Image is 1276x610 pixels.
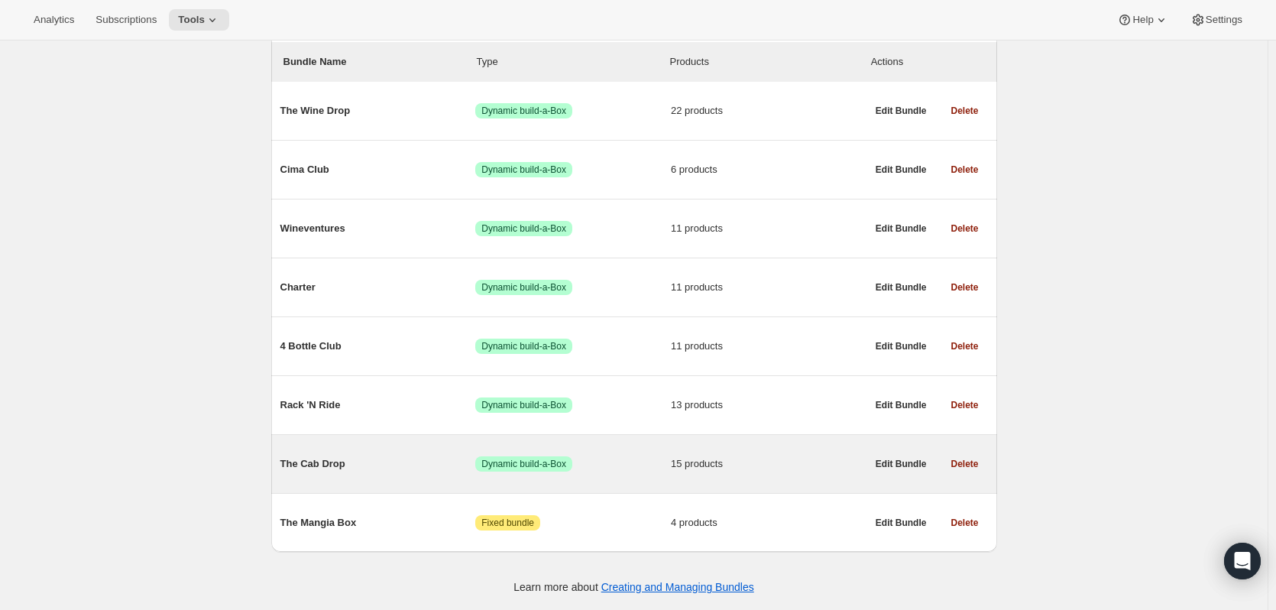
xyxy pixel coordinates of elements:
[951,281,978,294] span: Delete
[481,399,566,411] span: Dynamic build-a-Box
[671,456,866,472] span: 15 products
[876,458,927,470] span: Edit Bundle
[941,218,987,239] button: Delete
[280,339,476,354] span: 4 Bottle Club
[866,336,936,357] button: Edit Bundle
[941,512,987,534] button: Delete
[280,515,476,531] span: The Mangia Box
[671,397,866,413] span: 13 products
[951,458,978,470] span: Delete
[876,517,927,529] span: Edit Bundle
[941,100,987,122] button: Delete
[941,394,987,416] button: Delete
[34,14,74,26] span: Analytics
[866,159,936,180] button: Edit Bundle
[1181,9,1252,31] button: Settings
[876,281,927,294] span: Edit Bundle
[280,221,476,236] span: Wineventures
[671,280,866,295] span: 11 products
[951,340,978,352] span: Delete
[280,397,476,413] span: Rack 'N Ride
[951,222,978,235] span: Delete
[671,221,866,236] span: 11 products
[1224,543,1261,579] div: Open Intercom Messenger
[280,280,476,295] span: Charter
[951,164,978,176] span: Delete
[1108,9,1177,31] button: Help
[941,277,987,298] button: Delete
[866,394,936,416] button: Edit Bundle
[866,512,936,534] button: Edit Bundle
[481,458,566,470] span: Dynamic build-a-Box
[941,159,987,180] button: Delete
[280,456,476,472] span: The Cab Drop
[280,162,476,177] span: Cima Club
[86,9,166,31] button: Subscriptions
[481,517,534,529] span: Fixed bundle
[481,281,566,294] span: Dynamic build-a-Box
[671,162,866,177] span: 6 products
[670,54,863,70] div: Products
[876,164,927,176] span: Edit Bundle
[481,340,566,352] span: Dynamic build-a-Box
[178,14,205,26] span: Tools
[169,9,229,31] button: Tools
[941,336,987,357] button: Delete
[283,54,477,70] p: Bundle Name
[481,222,566,235] span: Dynamic build-a-Box
[671,515,866,531] span: 4 products
[477,54,670,70] div: Type
[866,453,936,475] button: Edit Bundle
[601,581,754,593] a: Creating and Managing Bundles
[876,222,927,235] span: Edit Bundle
[876,340,927,352] span: Edit Bundle
[481,164,566,176] span: Dynamic build-a-Box
[876,399,927,411] span: Edit Bundle
[951,105,978,117] span: Delete
[24,9,83,31] button: Analytics
[96,14,157,26] span: Subscriptions
[941,453,987,475] button: Delete
[481,105,566,117] span: Dynamic build-a-Box
[951,517,978,529] span: Delete
[671,103,866,118] span: 22 products
[951,399,978,411] span: Delete
[866,218,936,239] button: Edit Bundle
[866,100,936,122] button: Edit Bundle
[876,105,927,117] span: Edit Bundle
[513,579,753,595] p: Learn more about
[1132,14,1153,26] span: Help
[871,54,985,70] div: Actions
[671,339,866,354] span: 11 products
[866,277,936,298] button: Edit Bundle
[1206,14,1242,26] span: Settings
[280,103,476,118] span: The Wine Drop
